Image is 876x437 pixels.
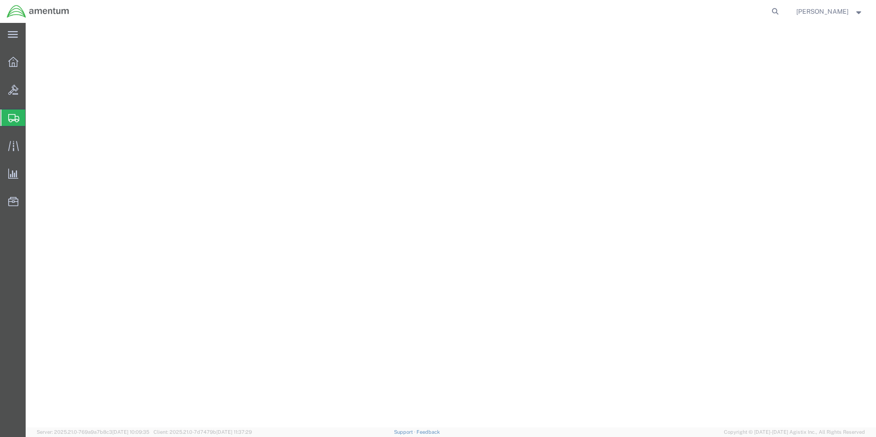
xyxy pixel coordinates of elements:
img: logo [6,5,70,18]
span: [DATE] 10:09:35 [112,429,149,435]
span: [DATE] 11:37:29 [216,429,252,435]
span: Server: 2025.21.0-769a9a7b8c3 [37,429,149,435]
span: Copyright © [DATE]-[DATE] Agistix Inc., All Rights Reserved [724,428,865,436]
a: Support [394,429,417,435]
button: [PERSON_NAME] [796,6,864,17]
span: Marcus McGuire [796,6,849,16]
iframe: FS Legacy Container [26,23,876,427]
a: Feedback [416,429,440,435]
span: Client: 2025.21.0-7d7479b [153,429,252,435]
